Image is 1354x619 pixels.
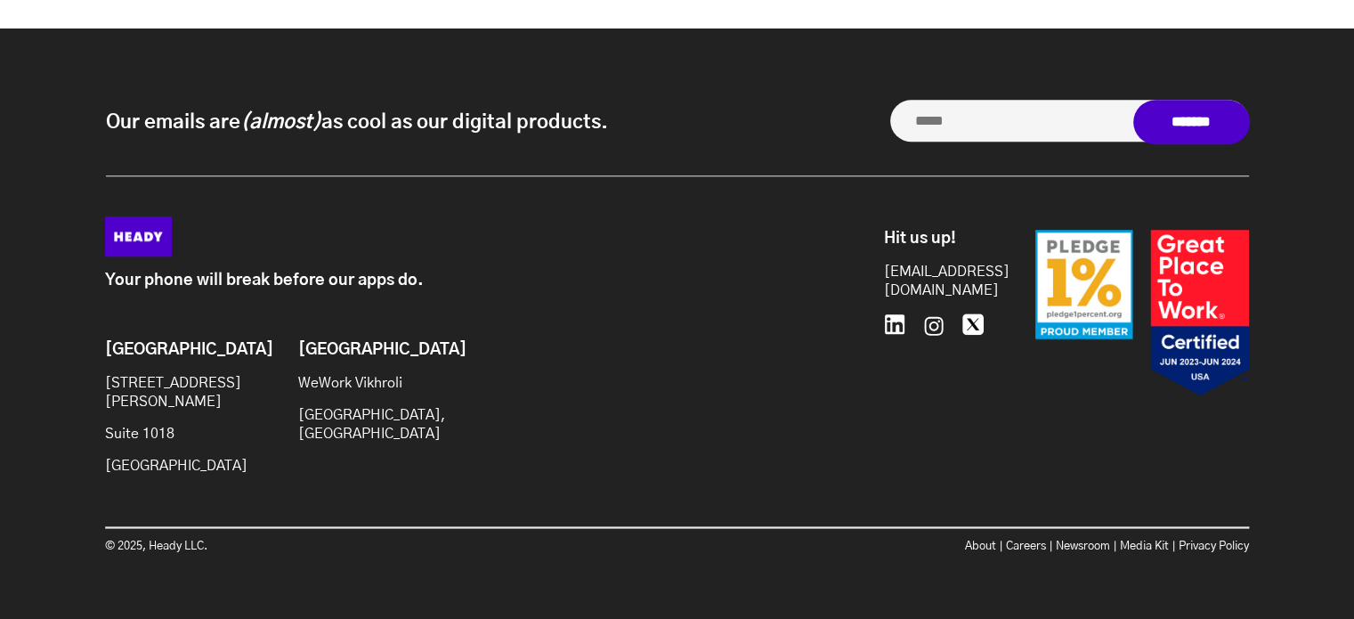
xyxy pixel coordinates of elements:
[105,272,804,290] p: Your phone will break before our apps do.
[240,112,321,132] i: (almost)
[1056,541,1110,552] a: Newsroom
[884,263,991,300] a: [EMAIL_ADDRESS][DOMAIN_NAME]
[105,216,172,257] img: Heady_Logo_Web-01 (1)
[965,541,996,552] a: About
[1006,541,1046,552] a: Careers
[105,374,249,411] p: [STREET_ADDRESS][PERSON_NAME]
[884,230,991,249] h6: Hit us up!
[298,341,442,361] h6: [GEOGRAPHIC_DATA]
[105,425,249,444] p: Suite 1018
[1035,230,1249,396] img: Badges-24
[1179,541,1249,552] a: Privacy Policy
[1120,541,1169,552] a: Media Kit
[298,374,442,393] p: WeWork Vikhroli
[105,537,677,556] p: © 2025, Heady LLC.
[106,109,608,135] p: Our emails are as cool as our digital products.
[105,457,249,476] p: [GEOGRAPHIC_DATA]
[298,406,442,444] p: [GEOGRAPHIC_DATA], [GEOGRAPHIC_DATA]
[105,341,249,361] h6: [GEOGRAPHIC_DATA]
